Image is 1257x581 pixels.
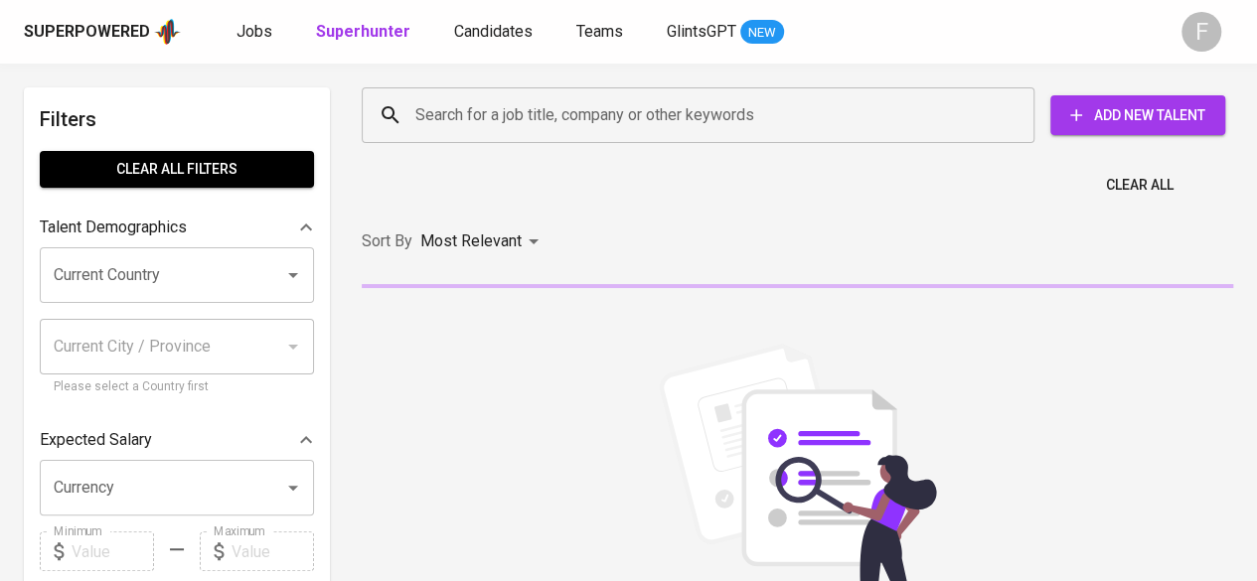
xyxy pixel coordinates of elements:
span: GlintsGPT [667,22,736,41]
p: Sort By [362,229,412,253]
button: Clear All filters [40,151,314,188]
input: Value [232,531,314,571]
a: Superhunter [316,20,414,45]
button: Add New Talent [1050,95,1225,135]
p: Please select a Country first [54,377,300,397]
button: Clear All [1098,167,1181,204]
span: Teams [576,22,623,41]
a: Superpoweredapp logo [24,17,181,47]
span: Add New Talent [1066,103,1209,128]
span: Clear All filters [56,157,298,182]
div: Most Relevant [420,223,546,260]
h6: Filters [40,103,314,135]
span: Clear All [1106,173,1174,198]
p: Most Relevant [420,229,522,253]
div: Superpowered [24,21,150,44]
button: Open [279,261,307,289]
p: Expected Salary [40,428,152,452]
a: Teams [576,20,627,45]
img: app logo [154,17,181,47]
a: Candidates [454,20,537,45]
div: Talent Demographics [40,208,314,247]
input: Value [72,531,154,571]
p: Talent Demographics [40,216,187,239]
b: Superhunter [316,22,410,41]
button: Open [279,474,307,502]
span: Candidates [454,22,533,41]
a: Jobs [236,20,276,45]
span: Jobs [236,22,272,41]
span: NEW [740,23,784,43]
a: GlintsGPT NEW [667,20,784,45]
div: F [1181,12,1221,52]
div: Expected Salary [40,420,314,460]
